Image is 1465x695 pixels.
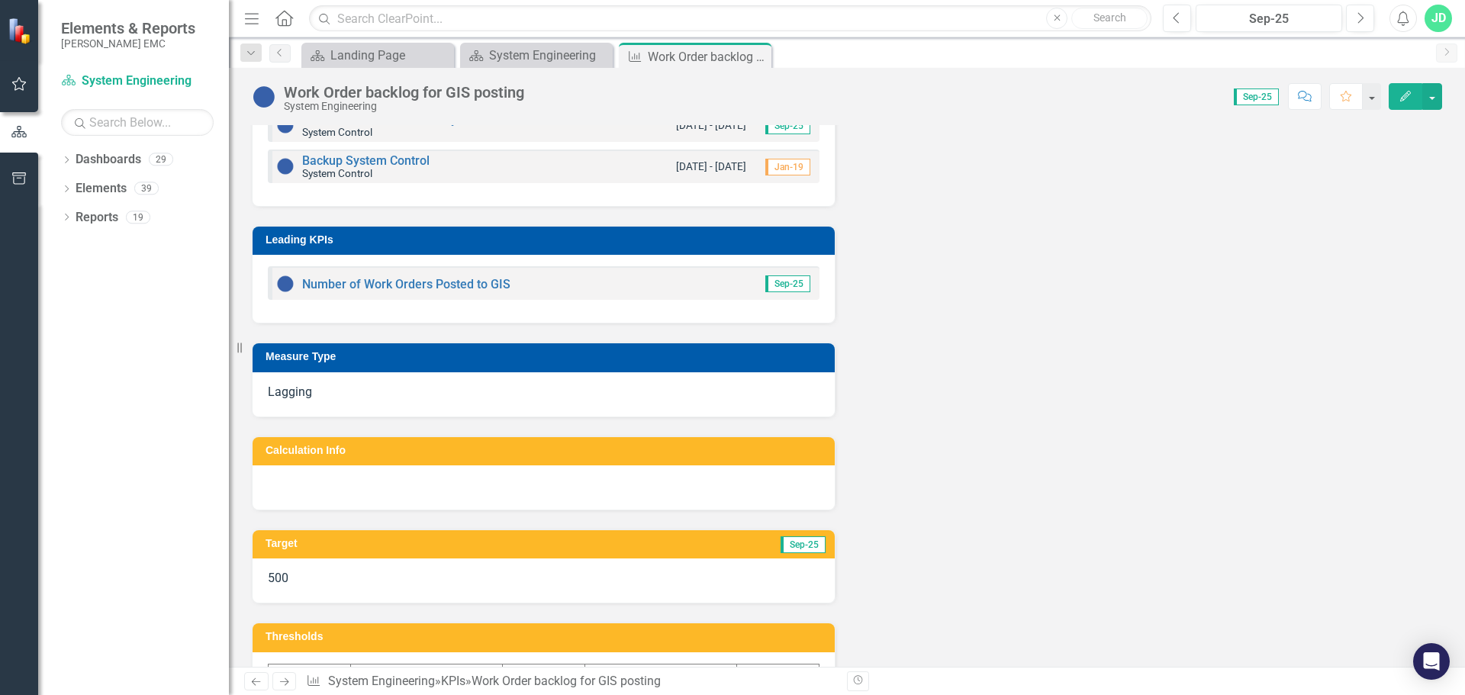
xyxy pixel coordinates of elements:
a: System Engineering [464,46,609,65]
span: Sep-25 [765,275,810,292]
span: Sep-25 [781,536,826,553]
div: » » [306,673,836,690]
img: No Information [276,116,295,134]
span: Sep-25 [1234,88,1279,105]
span: Sep-25 [765,117,810,134]
a: System Engineering [328,674,435,688]
span: Search [1093,11,1126,24]
span: Lagging [268,385,312,399]
small: System Control [302,167,372,179]
div: System Engineering [489,46,609,65]
td: 1,000 [584,664,736,690]
div: 39 [134,182,159,195]
a: Number of Work Orders Posted to GIS [302,277,510,291]
img: No Information [276,157,295,175]
div: Work Order backlog for GIS posting [472,674,661,688]
a: Reports [76,209,118,227]
div: 29 [149,153,173,166]
button: Sep-25 [1196,5,1342,32]
small: System Control [302,126,372,138]
img: No Information [252,85,276,109]
h3: Leading KPIs [266,234,827,246]
button: Search [1071,8,1148,29]
a: KPIs [441,674,465,688]
div: Landing Page [330,46,450,65]
span: Elements & Reports [61,19,195,37]
div: Work Order backlog for GIS posting [284,84,524,101]
div: Open Intercom Messenger [1413,643,1450,680]
h3: Calculation Info [266,445,827,456]
td: 1,500 [350,664,502,690]
a: System Engineering [61,72,214,90]
span: 500 [268,571,288,585]
a: Backup System Control [302,153,430,168]
h3: Thresholds [266,631,827,642]
h3: Target [266,538,494,549]
input: Search ClearPoint... [309,5,1151,32]
div: 19 [126,211,150,224]
h3: Measure Type [266,351,827,362]
a: Landing Page [305,46,450,65]
div: Sep-25 [1201,10,1337,28]
small: [DATE] - [DATE] [676,159,746,174]
small: [DATE] - [DATE] [676,118,746,133]
button: JD [1425,5,1452,32]
img: ClearPoint Strategy [8,18,34,44]
img: No Information [276,275,295,293]
input: Search Below... [61,109,214,136]
div: System Engineering [284,101,524,112]
small: [PERSON_NAME] EMC [61,37,195,50]
a: Dashboards [76,151,141,169]
span: Jan-19 [765,159,810,175]
a: Elements [76,180,127,198]
div: Work Order backlog for GIS posting [648,47,768,66]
